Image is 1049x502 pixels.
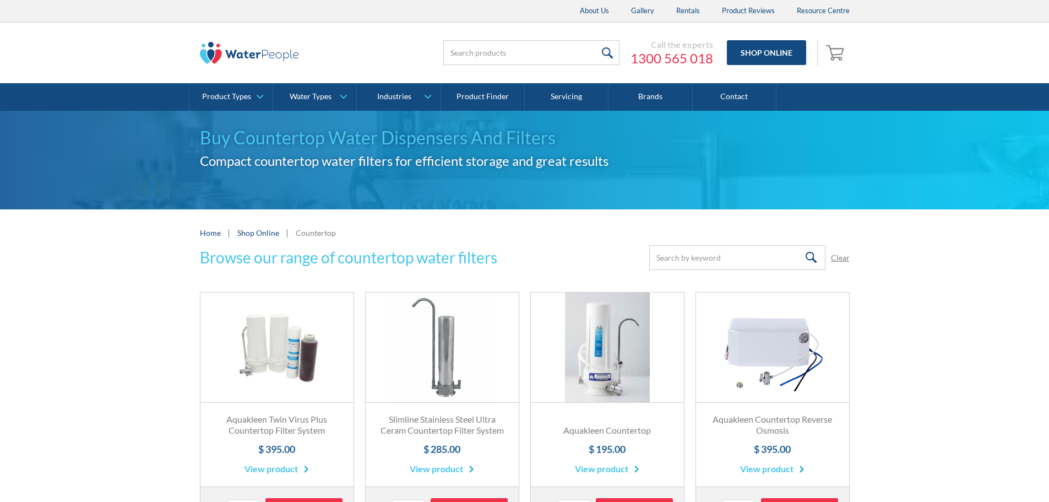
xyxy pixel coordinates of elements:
[357,83,440,111] a: Industries
[693,83,776,111] a: Contact
[831,252,850,263] a: Clear
[823,40,850,66] a: Open empty cart
[377,414,508,437] h3: Slimline Stainless Steel Ultra Ceram Countertop Filter System
[200,42,299,64] img: The Water People
[200,151,850,171] h2: Compact countertop water filters for efficient storage and great results
[631,39,713,50] div: Call the experts
[211,442,343,457] h4: $ 395.00
[575,462,639,476] a: View product
[631,50,713,67] a: 1300 565 018
[740,462,805,476] a: View product
[296,227,336,239] div: Countertop
[649,245,825,270] input: Search by keyword
[525,83,608,111] a: Servicing
[202,92,251,101] div: Product Types
[290,92,331,101] div: Water Types
[237,227,279,239] a: Shop Online
[608,83,692,111] a: Brands
[826,44,847,61] img: shopping cart
[707,414,838,437] h3: Aquakleen Countertop Reverse Osmosis
[285,226,290,239] div: |
[273,83,356,111] a: Water Types
[443,40,619,65] input: Search products
[542,425,673,436] h3: Aquakleen Countertop
[377,92,411,101] div: Industries
[410,462,474,476] a: View product
[211,414,343,437] h3: Aquakleen Twin Virus Plus Countertop Filter System
[707,442,838,457] h4: $ 395.00
[377,442,508,457] h4: $ 285.00
[189,83,273,111] a: Product Types
[200,246,497,269] h3: Browse our range of countertop water filters
[200,227,221,239] a: Home
[727,40,806,65] a: Shop Online
[542,442,673,457] h4: $ 195.00
[200,125,850,151] h1: Buy Countertop Water Dispensers And Filters
[441,83,525,111] a: Product Finder
[226,226,232,239] div: |
[649,245,850,270] form: Email Form
[244,462,309,476] a: View product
